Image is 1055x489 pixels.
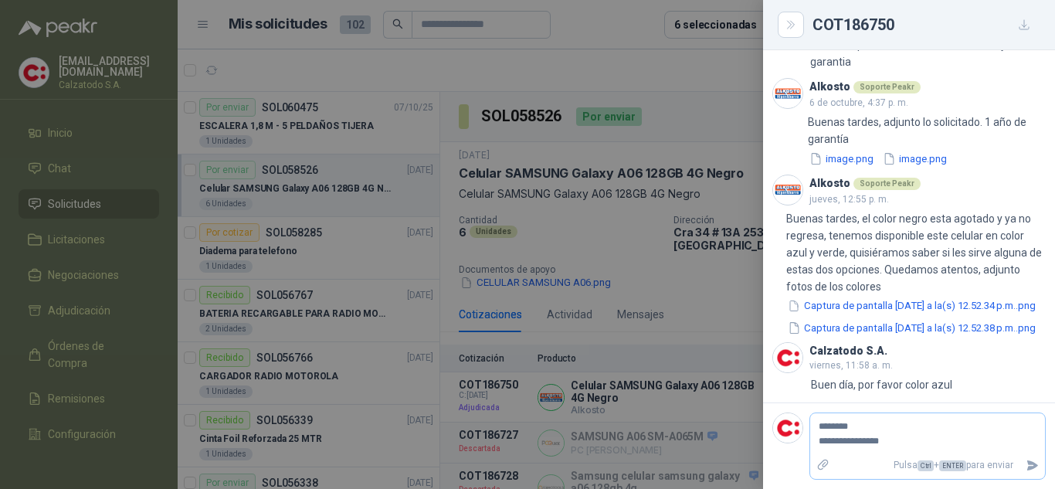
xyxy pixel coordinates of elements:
button: Captura de pantalla [DATE] a la(s) 12.52.34 p.m..png [786,298,1037,314]
p: Buen día, por favor enviar ficha tecnica y garantia [810,36,1046,70]
span: Ctrl [918,460,934,471]
div: Soporte Peakr [853,178,921,190]
div: Soporte Peakr [853,81,921,93]
img: Company Logo [773,175,802,205]
p: Buenas tardes, adjunto lo solicitado. 1 año de garantía [808,114,1046,148]
img: Company Logo [773,413,802,443]
img: Company Logo [773,79,802,108]
span: jueves, 12:55 p. m. [809,194,889,205]
h3: Calzatodo S.A. [809,347,887,355]
div: COT186750 [812,12,1036,37]
label: Adjuntar archivos [810,452,836,479]
button: Close [782,15,800,34]
p: Buenas tardes, el color negro esta agotado y ya no regresa, tenemos disponible este celular en co... [786,210,1046,295]
h3: Alkosto [809,83,850,91]
h3: Alkosto [809,179,850,188]
span: 6 de octubre, 4:37 p. m. [809,97,908,108]
p: Pulsa + para enviar [836,452,1020,479]
span: ENTER [939,460,966,471]
p: Buen día, por favor color azul [811,376,952,393]
button: image.png [881,151,948,167]
button: image.png [808,151,875,167]
span: viernes, 11:58 a. m. [809,360,893,371]
img: Company Logo [773,343,802,372]
button: Captura de pantalla [DATE] a la(s) 12.52.38 p.m..png [786,320,1037,336]
button: Enviar [1019,452,1045,479]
